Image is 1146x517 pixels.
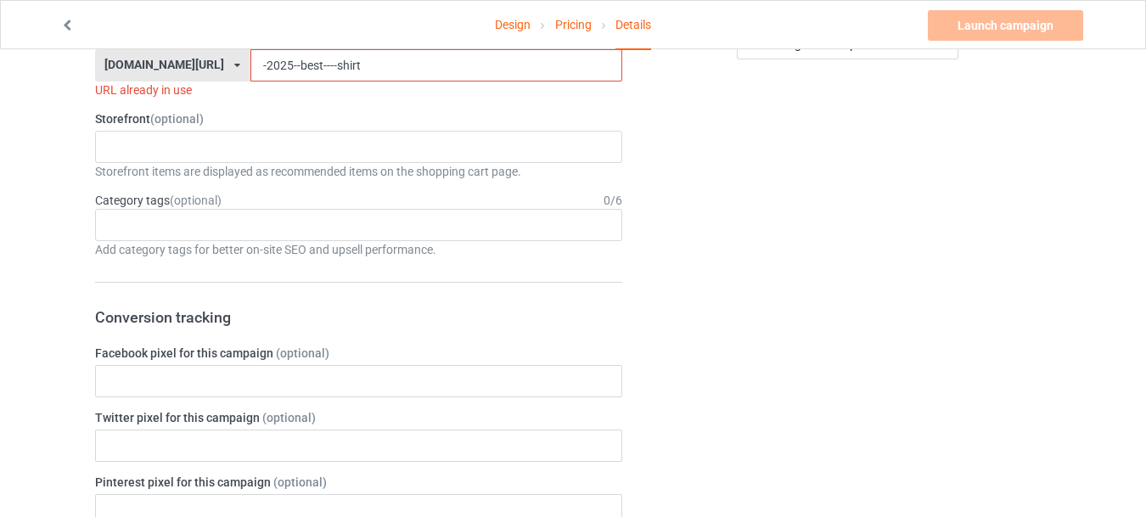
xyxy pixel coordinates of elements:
[95,81,623,98] div: URL already in use
[273,475,327,489] span: (optional)
[95,307,623,327] h3: Conversion tracking
[604,192,622,209] div: 0 / 6
[170,194,222,207] span: (optional)
[95,241,623,258] div: Add category tags for better on-site SEO and upsell performance.
[555,1,592,48] a: Pricing
[95,409,623,426] label: Twitter pixel for this campaign
[615,1,651,50] div: Details
[495,1,531,48] a: Design
[276,346,329,360] span: (optional)
[104,59,224,70] div: [DOMAIN_NAME][URL]
[95,345,623,362] label: Facebook pixel for this campaign
[95,192,222,209] label: Category tags
[95,110,623,127] label: Storefront
[150,112,204,126] span: (optional)
[95,163,623,180] div: Storefront items are displayed as recommended items on the shopping cart page.
[95,474,623,491] label: Pinterest pixel for this campaign
[262,411,316,424] span: (optional)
